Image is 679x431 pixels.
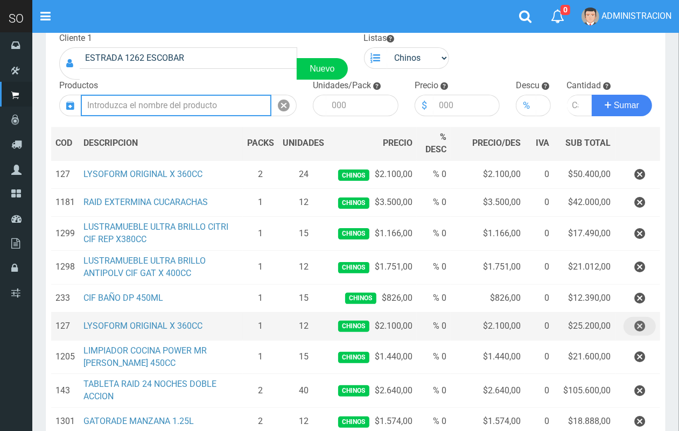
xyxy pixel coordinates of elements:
td: $17.490,00 [554,217,615,251]
td: 24 [278,160,328,189]
td: $1.751,00 [451,251,525,285]
td: $25.200,00 [554,312,615,340]
td: 1299 [51,217,79,251]
td: $826,00 [328,284,416,312]
label: Cantidad [567,80,601,92]
td: 0 [525,374,554,408]
td: % 0 [417,312,451,340]
td: % 0 [417,284,451,312]
td: $2.640,00 [451,374,525,408]
a: LYSOFORM ORIGINAL X 360CC [83,321,202,331]
span: % DESC [425,132,446,154]
td: $21.600,00 [554,340,615,374]
td: 1 [243,284,278,312]
td: % 0 [417,251,451,285]
td: $3.500,00 [451,189,525,217]
th: UNIDADES [278,127,328,161]
input: 000 [433,95,500,116]
td: $12.390,00 [554,284,615,312]
td: 15 [278,284,328,312]
td: 1298 [51,251,79,285]
td: % 0 [417,340,451,374]
span: ADMINISTRACION [601,11,671,21]
a: LUSTRAMUEBLE ULTRA BRILLO CITRI CIF REP X380CC [83,222,228,244]
label: Productos [59,80,98,92]
span: IVA [536,138,550,148]
td: 0 [525,189,554,217]
td: 40 [278,374,328,408]
td: $1.440,00 [451,340,525,374]
label: Descu [516,80,540,92]
span: Chinos [338,169,369,181]
span: Chinos [338,416,369,428]
td: $2.100,00 [328,312,416,340]
td: 12 [278,312,328,340]
td: 2 [243,374,278,408]
td: 1205 [51,340,79,374]
td: 0 [525,217,554,251]
td: 1 [243,189,278,217]
td: 1 [243,340,278,374]
label: Unidades/Pack [313,80,371,92]
td: $2.100,00 [328,160,416,189]
td: $3.500,00 [328,189,416,217]
td: 2 [243,160,278,189]
div: % [516,95,536,116]
td: 0 [525,340,554,374]
span: Chinos [338,228,369,239]
td: $826,00 [451,284,525,312]
td: % 0 [417,160,451,189]
th: PACKS [243,127,278,161]
a: LYSOFORM ORIGINAL X 360CC [83,169,202,179]
input: Consumidor Final [80,47,297,69]
a: GATORADE MANZANA 1.25L [83,416,194,426]
a: RAID EXTERMINA CUCARACHAS [83,197,208,207]
span: Sumar [614,101,639,110]
td: $1.166,00 [328,217,416,251]
a: LIMPIADOR COCINA POWER MR [PERSON_NAME] 450CC [83,345,207,368]
span: Chinos [338,262,369,273]
td: 1181 [51,189,79,217]
td: $2.100,00 [451,160,525,189]
label: Precio [415,80,438,92]
span: Chinos [338,197,369,209]
td: $2.640,00 [328,374,416,408]
label: Listas [364,32,395,45]
td: $21.012,00 [554,251,615,285]
td: 12 [278,251,328,285]
td: 15 [278,217,328,251]
td: % 0 [417,374,451,408]
td: $1.440,00 [328,340,416,374]
span: SUB TOTAL [566,137,611,150]
td: 127 [51,312,79,340]
span: Chinos [338,352,369,363]
td: 0 [525,284,554,312]
td: $50.400,00 [554,160,615,189]
span: 0 [561,5,570,15]
td: $1.751,00 [328,251,416,285]
td: $2.100,00 [451,312,525,340]
span: Chinos [338,385,369,397]
span: Chinos [345,293,376,304]
img: User Image [582,8,599,25]
td: 0 [525,251,554,285]
span: PRECIO [383,137,412,150]
span: CRIPCION [99,138,138,148]
td: % 0 [417,189,451,217]
td: $105.600,00 [554,374,615,408]
button: Sumar [592,95,652,116]
a: Nuevo [297,58,347,80]
th: COD [51,127,79,161]
td: 15 [278,340,328,374]
td: 1 [243,251,278,285]
td: 127 [51,160,79,189]
a: LUSTRAMUEBLE ULTRA BRILLO ANTIPOLV CIF GAT X 400CC [83,256,206,278]
td: 1 [243,312,278,340]
td: 12 [278,189,328,217]
td: 233 [51,284,79,312]
td: 1 [243,217,278,251]
a: CIF BAÑO DP 450ML [83,293,163,303]
th: DES [79,127,243,161]
td: $42.000,00 [554,189,615,217]
td: 0 [525,160,554,189]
